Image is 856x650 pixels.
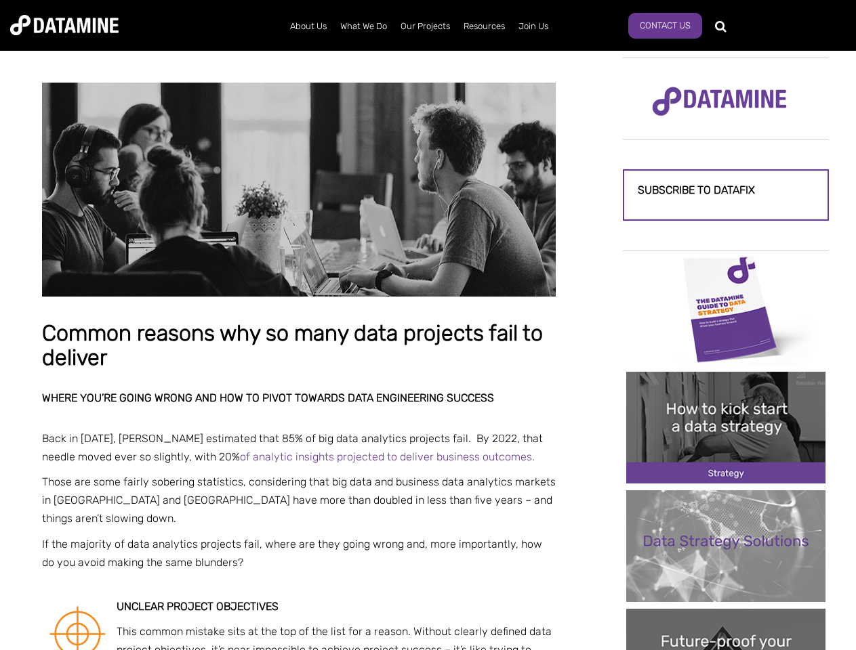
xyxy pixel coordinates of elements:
[42,392,556,404] h2: Where you’re going wrong and how to pivot towards data engineering success
[628,13,702,39] a: Contact Us
[10,15,119,35] img: Datamine
[643,78,796,125] img: Datamine Logo No Strapline - Purple
[626,372,826,483] img: 20241212 How to kick start a data strategy-2
[512,9,555,44] a: Join Us
[42,322,556,370] h1: Common reasons why so many data projects fail to deliver
[394,9,457,44] a: Our Projects
[333,9,394,44] a: What We Do
[240,450,535,463] a: of analytic insights projected to deliver business outcomes.
[626,490,826,602] img: 202408 Data Strategy Solutions feature image
[117,600,279,613] strong: Unclear project objectives
[457,9,512,44] a: Resources
[42,535,556,571] p: If the majority of data analytics projects fail, where are they going wrong and, more importantly...
[42,473,556,528] p: Those are some fairly sobering statistics, considering that big data and business data analytics ...
[283,9,333,44] a: About Us
[42,429,556,466] p: Back in [DATE], [PERSON_NAME] estimated that 85% of big data analytics projects fail. By 2022, th...
[626,253,826,364] img: Data Strategy Cover thumbnail
[638,184,814,196] h3: Subscribe to datafix
[42,83,556,297] img: Common reasons why so many data projects fail to deliver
